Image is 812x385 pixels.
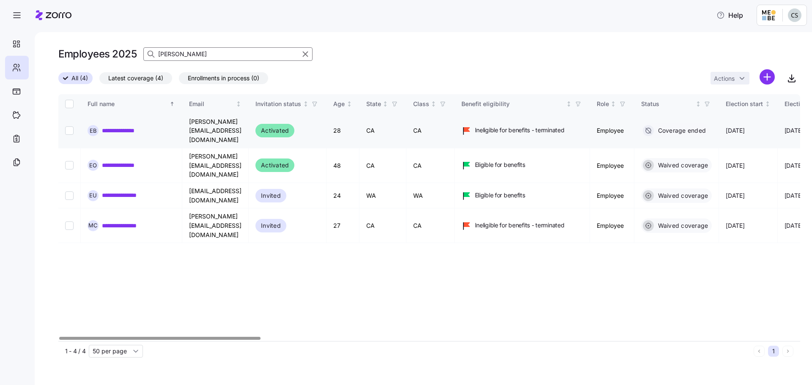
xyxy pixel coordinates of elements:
[726,191,744,200] span: [DATE]
[726,161,744,170] span: [DATE]
[695,101,701,107] div: Not sorted
[261,160,289,170] span: Activated
[90,128,97,134] span: E B
[768,346,779,357] button: 1
[382,101,388,107] div: Not sorted
[182,148,249,183] td: [PERSON_NAME][EMAIL_ADDRESS][DOMAIN_NAME]
[65,126,74,135] input: Select record 1
[406,148,455,183] td: CA
[81,94,182,114] th: Full nameSorted ascending
[762,10,776,20] img: Employer logo
[188,73,259,84] span: Enrollments in process (0)
[65,100,74,108] input: Select all records
[359,183,406,208] td: WA
[346,101,352,107] div: Not sorted
[261,191,281,201] span: Invited
[566,101,572,107] div: Not sorted
[65,221,74,230] input: Select record 4
[590,94,634,114] th: RoleNot sorted
[182,114,249,148] td: [PERSON_NAME][EMAIL_ADDRESS][DOMAIN_NAME]
[58,47,137,60] h1: Employees 2025
[89,193,97,198] span: E U
[710,7,750,24] button: Help
[760,69,775,85] svg: add icon
[716,10,743,20] span: Help
[765,101,771,107] div: Not sorted
[326,183,359,208] td: 24
[169,101,175,107] div: Sorted ascending
[413,99,429,109] div: Class
[782,346,793,357] button: Next page
[590,208,634,243] td: Employee
[65,191,74,200] input: Select record 3
[656,161,708,169] span: Waived coverage
[88,99,168,109] div: Full name
[359,114,406,148] td: CA
[359,208,406,243] td: CA
[785,126,803,135] span: [DATE]
[475,191,525,199] span: Eligible for benefits
[406,94,455,114] th: ClassNot sorted
[303,101,309,107] div: Not sorted
[65,161,74,169] input: Select record 2
[143,47,313,61] input: Search Employees
[359,148,406,183] td: CA
[610,101,616,107] div: Not sorted
[255,99,301,109] div: Invitation status
[726,221,744,230] span: [DATE]
[333,99,345,109] div: Age
[590,148,634,183] td: Employee
[71,73,88,84] span: All (4)
[785,191,803,200] span: [DATE]
[785,221,803,230] span: [DATE]
[326,208,359,243] td: 27
[65,347,85,355] span: 1 - 4 / 4
[406,208,455,243] td: CA
[89,163,97,168] span: E O
[461,99,565,109] div: Benefit eligibility
[366,99,381,109] div: State
[714,76,735,82] span: Actions
[656,221,708,230] span: Waived coverage
[656,126,706,135] span: Coverage ended
[754,346,765,357] button: Previous page
[261,221,281,231] span: Invited
[182,183,249,208] td: [EMAIL_ADDRESS][DOMAIN_NAME]
[406,183,455,208] td: WA
[597,99,609,109] div: Role
[656,191,708,200] span: Waived coverage
[455,94,590,114] th: Benefit eligibilityNot sorted
[261,126,289,136] span: Activated
[710,72,749,85] button: Actions
[475,126,565,134] span: Ineligible for benefits - terminated
[785,161,803,170] span: [DATE]
[475,161,525,169] span: Eligible for benefits
[726,99,763,109] div: Election start
[326,114,359,148] td: 28
[326,94,359,114] th: AgeNot sorted
[726,126,744,135] span: [DATE]
[359,94,406,114] th: StateNot sorted
[475,221,565,229] span: Ineligible for benefits - terminated
[108,73,163,84] span: Latest coverage (4)
[634,94,719,114] th: StatusNot sorted
[431,101,436,107] div: Not sorted
[182,94,249,114] th: EmailNot sorted
[189,99,234,109] div: Email
[641,99,694,109] div: Status
[88,223,98,228] span: M C
[590,183,634,208] td: Employee
[326,148,359,183] td: 48
[406,114,455,148] td: CA
[236,101,241,107] div: Not sorted
[590,114,634,148] td: Employee
[788,8,801,22] img: 2df6d97b4bcaa7f1b4a2ee07b0c0b24b
[249,94,326,114] th: Invitation statusNot sorted
[182,208,249,243] td: [PERSON_NAME][EMAIL_ADDRESS][DOMAIN_NAME]
[719,94,778,114] th: Election startNot sorted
